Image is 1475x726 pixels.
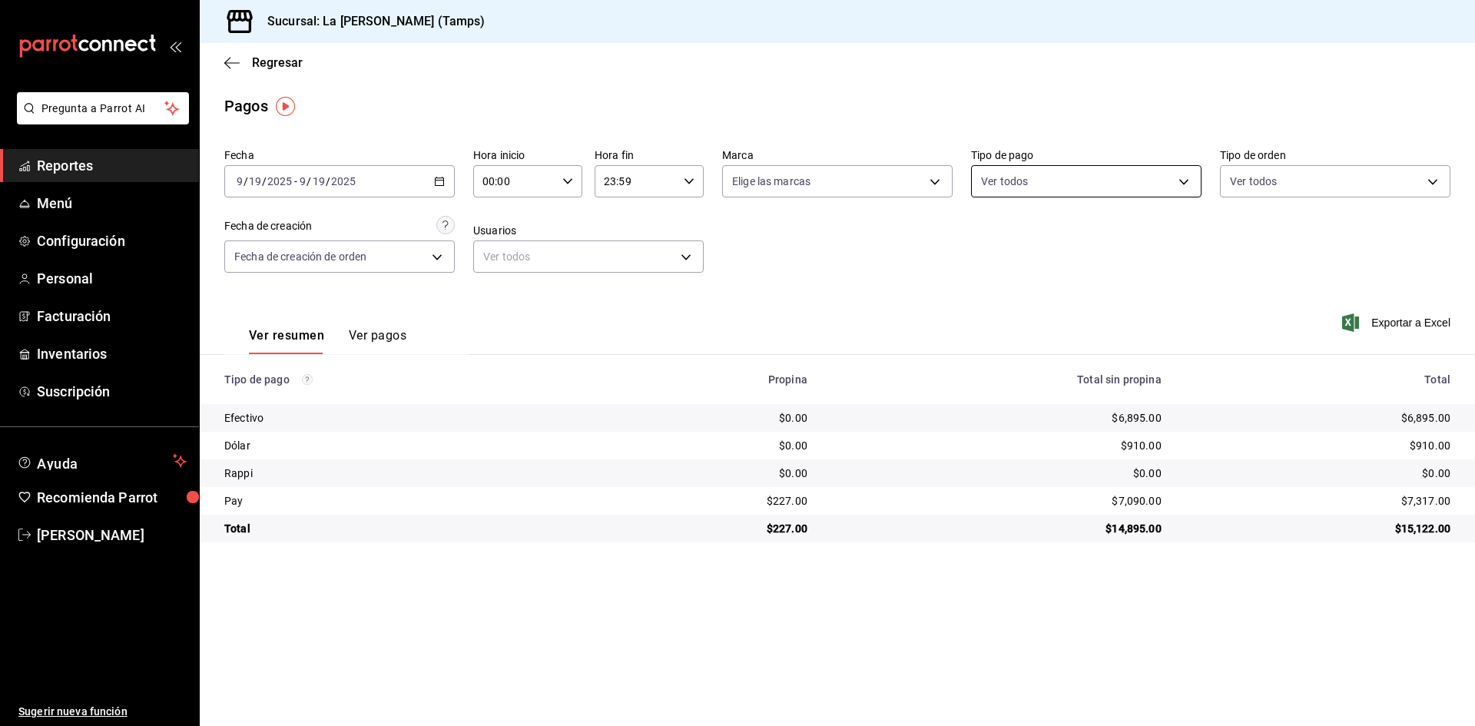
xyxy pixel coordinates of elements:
[169,40,181,52] button: open_drawer_menu
[37,268,187,289] span: Personal
[224,94,268,118] div: Pagos
[249,328,324,354] button: Ver resumen
[473,225,704,236] label: Usuarios
[307,175,311,187] span: /
[832,466,1162,481] div: $0.00
[299,175,307,187] input: --
[619,521,807,536] div: $227.00
[224,55,303,70] button: Regresar
[244,175,248,187] span: /
[619,493,807,509] div: $227.00
[1186,466,1450,481] div: $0.00
[224,218,312,234] div: Fecha de creación
[262,175,267,187] span: /
[255,12,485,31] h3: Sucursal: La [PERSON_NAME] (Tamps)
[224,150,455,161] label: Fecha
[11,111,189,128] a: Pregunta a Parrot AI
[224,410,595,426] div: Efectivo
[619,466,807,481] div: $0.00
[619,373,807,386] div: Propina
[37,487,187,508] span: Recomienda Parrot
[832,373,1162,386] div: Total sin propina
[224,493,595,509] div: Pay
[1230,174,1277,189] span: Ver todos
[473,240,704,273] div: Ver todos
[473,150,582,161] label: Hora inicio
[1220,150,1450,161] label: Tipo de orden
[349,328,406,354] button: Ver pagos
[18,704,187,720] span: Sugerir nueva función
[267,175,293,187] input: ----
[236,175,244,187] input: --
[37,452,167,470] span: Ayuda
[330,175,356,187] input: ----
[37,230,187,251] span: Configuración
[981,174,1028,189] span: Ver todos
[37,525,187,545] span: [PERSON_NAME]
[41,101,165,117] span: Pregunta a Parrot AI
[326,175,330,187] span: /
[276,97,295,116] img: Tooltip marker
[832,493,1162,509] div: $7,090.00
[1345,313,1450,332] button: Exportar a Excel
[234,249,366,264] span: Fecha de creación de orden
[832,521,1162,536] div: $14,895.00
[252,55,303,70] span: Regresar
[971,150,1202,161] label: Tipo de pago
[224,373,595,386] div: Tipo de pago
[832,438,1162,453] div: $910.00
[302,374,313,385] svg: Los pagos realizados con Pay y otras terminales son montos brutos.
[37,193,187,214] span: Menú
[595,150,704,161] label: Hora fin
[832,410,1162,426] div: $6,895.00
[37,343,187,364] span: Inventarios
[224,466,595,481] div: Rappi
[37,306,187,327] span: Facturación
[1186,438,1450,453] div: $910.00
[224,521,595,536] div: Total
[619,438,807,453] div: $0.00
[1186,373,1450,386] div: Total
[37,155,187,176] span: Reportes
[249,328,406,354] div: navigation tabs
[1186,521,1450,536] div: $15,122.00
[312,175,326,187] input: --
[294,175,297,187] span: -
[1186,410,1450,426] div: $6,895.00
[722,150,953,161] label: Marca
[248,175,262,187] input: --
[224,438,595,453] div: Dólar
[17,92,189,124] button: Pregunta a Parrot AI
[732,174,810,189] span: Elige las marcas
[1186,493,1450,509] div: $7,317.00
[37,381,187,402] span: Suscripción
[619,410,807,426] div: $0.00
